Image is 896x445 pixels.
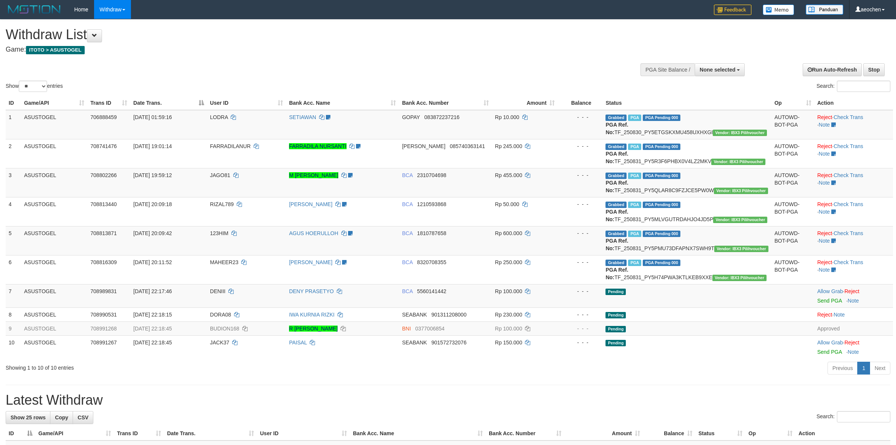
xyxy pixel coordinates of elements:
th: Game/API: activate to sort column ascending [21,96,87,110]
a: Send PGA [817,349,842,355]
td: ASUSTOGEL [21,197,87,226]
span: Rp 100.000 [495,288,522,294]
button: None selected [695,63,745,76]
span: RIZAL789 [210,201,234,207]
span: BUDION168 [210,326,239,332]
a: Note [819,122,830,128]
span: FARRADILANUR [210,143,251,149]
a: 1 [857,362,870,375]
span: BCA [402,201,412,207]
span: Rp 230.000 [495,312,522,318]
a: Next [870,362,890,375]
td: · [814,307,893,321]
span: BCA [402,172,412,178]
h4: Game: [6,46,590,54]
span: 123HIM [210,230,228,236]
a: Reject [817,312,832,318]
td: AUTOWD-BOT-PGA [771,168,814,197]
span: Rp 245.000 [495,143,522,149]
th: Op: activate to sort column ascending [771,96,814,110]
span: PGA Pending [643,173,680,179]
a: Note [848,298,859,304]
span: PGA Pending [643,202,680,208]
div: - - - [561,325,599,332]
a: Stop [863,63,885,76]
a: FARRADILA NURSANTI [289,143,346,149]
th: Bank Acc. Name: activate to sort column ascending [286,96,399,110]
span: Copy 083872237216 to clipboard [424,114,459,120]
a: Copy [50,411,73,424]
a: Reject [817,259,832,265]
a: PAISAL [289,339,307,346]
a: Note [819,151,830,157]
td: 7 [6,284,21,307]
a: Previous [828,362,858,375]
span: [PERSON_NAME] [402,143,445,149]
label: Search: [817,411,890,422]
th: Date Trans.: activate to sort column descending [130,96,207,110]
th: Balance [558,96,602,110]
span: [DATE] 01:59:16 [133,114,172,120]
a: IWA KURNIA RIZKI [289,312,335,318]
span: Copy 5560141442 to clipboard [417,288,446,294]
div: - - - [561,142,599,150]
span: Vendor URL: https://payment5.1velocity.biz [714,246,768,252]
a: Reject [817,172,832,178]
span: Pending [605,340,626,346]
th: ID [6,96,21,110]
span: [DATE] 20:11:52 [133,259,172,265]
a: Note [819,267,830,273]
a: Reject [817,230,832,236]
span: PGA Pending [643,115,680,121]
div: - - - [561,258,599,266]
span: Grabbed [605,173,627,179]
a: [PERSON_NAME] [289,201,332,207]
div: - - - [561,287,599,295]
td: ASUSTOGEL [21,139,87,168]
select: Showentries [19,81,47,92]
span: LODRA [210,114,228,120]
div: - - - [561,171,599,179]
div: - - - [561,200,599,208]
span: Rp 10.000 [495,114,519,120]
span: · [817,288,844,294]
span: Grabbed [605,144,627,150]
input: Search: [837,411,890,422]
span: Rp 100.000 [495,326,522,332]
th: Game/API: activate to sort column ascending [35,427,114,440]
a: Note [819,238,830,244]
a: Reject [817,114,832,120]
span: 708989831 [90,288,117,294]
span: Marked by aeoros [628,115,641,121]
td: 8 [6,307,21,321]
span: Pending [605,289,626,295]
b: PGA Ref. No: [605,151,628,164]
span: JAGO81 [210,172,230,178]
span: DORA08 [210,312,231,318]
span: Vendor URL: https://payment5.1velocity.biz [713,130,767,136]
td: ASUSTOGEL [21,226,87,255]
span: 708991268 [90,326,117,332]
a: SETIAWAN [289,114,316,120]
span: PGA Pending [643,260,680,266]
span: Copy 0377006854 to clipboard [415,326,444,332]
a: Check Trans [834,143,863,149]
span: Grabbed [605,202,627,208]
a: Note [834,312,845,318]
b: PGA Ref. No: [605,267,628,280]
td: · [814,284,893,307]
td: 10 [6,335,21,359]
span: MAHEER23 [210,259,238,265]
th: Op: activate to sort column ascending [745,427,796,440]
td: 9 [6,321,21,335]
td: AUTOWD-BOT-PGA [771,197,814,226]
td: ASUSTOGEL [21,321,87,335]
label: Search: [817,81,890,92]
td: 3 [6,168,21,197]
th: User ID: activate to sort column ascending [257,427,350,440]
td: ASUSTOGEL [21,335,87,359]
span: Marked by aeomartha [628,144,641,150]
td: TF_250831_PY5R3F6PHBX0V4LZ2MKV [602,139,771,168]
th: Bank Acc. Number: activate to sort column ascending [399,96,492,110]
td: TF_250831_PY5PMU73DFAPNX7SWH9T [602,226,771,255]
